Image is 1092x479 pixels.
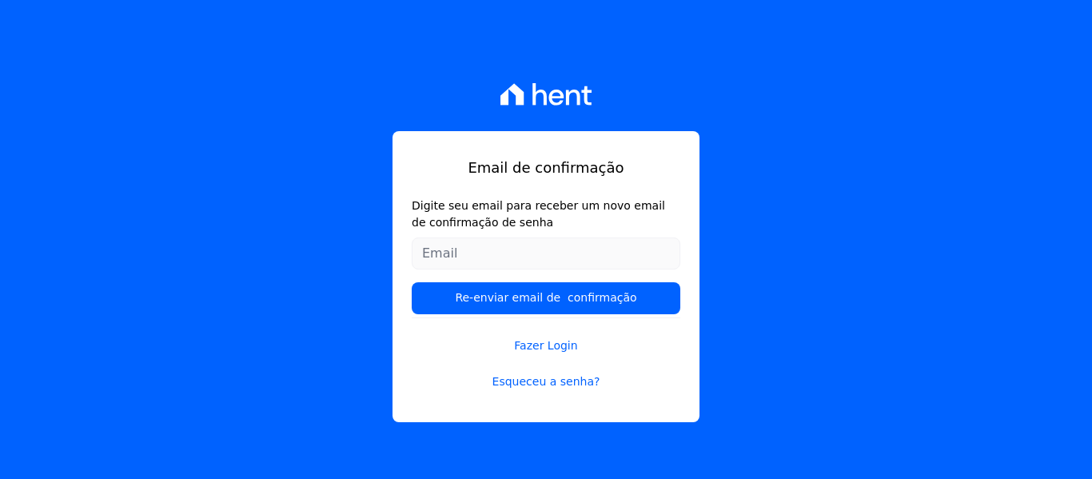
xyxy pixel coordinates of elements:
a: Esqueceu a senha? [412,373,680,390]
input: Re-enviar email de confirmação [412,282,680,314]
label: Digite seu email para receber um novo email de confirmação de senha [412,198,680,231]
input: Email [412,238,680,269]
a: Fazer Login [412,317,680,354]
h1: Email de confirmação [412,157,680,178]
